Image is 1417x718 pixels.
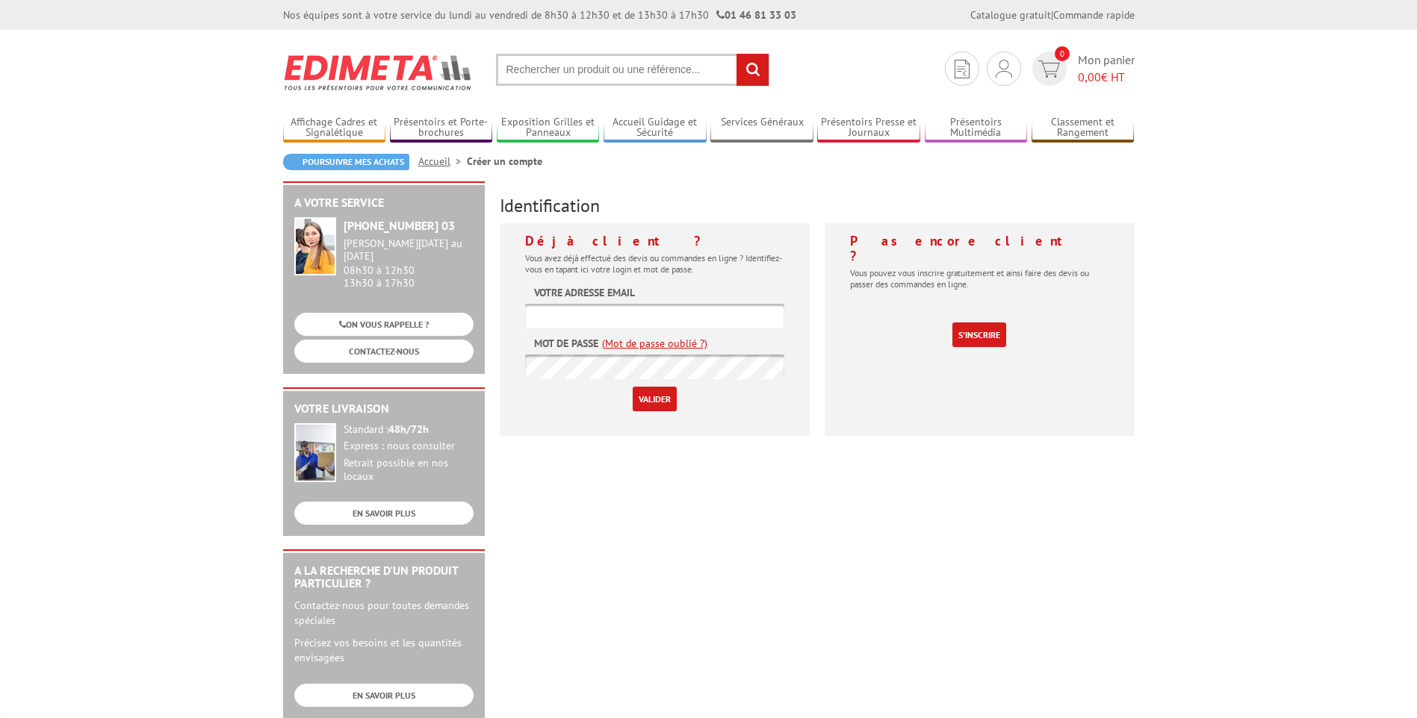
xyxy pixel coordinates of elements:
[294,196,474,210] h2: A votre service
[283,116,386,140] a: Affichage Cadres et Signalétique
[294,313,474,336] a: ON VOUS RAPPELLE ?
[955,60,970,78] img: devis rapide
[344,237,474,263] div: [PERSON_NAME][DATE] au [DATE]
[1078,69,1101,84] span: 0,00
[996,60,1012,78] img: devis rapide
[534,336,598,351] label: Mot de passe
[716,8,796,22] strong: 01 46 81 33 03
[525,234,784,249] h4: Déjà client ?
[496,54,769,86] input: Rechercher un produit ou une référence...
[294,635,474,665] p: Précisez vos besoins et les quantités envisagées
[294,423,336,482] img: widget-livraison.jpg
[344,457,474,484] div: Retrait possible en nos locaux
[1029,51,1135,86] a: devis rapide 0 Mon panier 0,00€ HT
[294,340,474,363] a: CONTACTEZ-NOUS
[294,217,336,275] img: widget-service.jpg
[294,598,474,628] p: Contactez-nous pour toutes demandes spéciales
[283,154,409,170] a: Poursuivre mes achats
[344,440,474,453] div: Express : nous consulter
[633,387,677,411] input: Valider
[294,402,474,416] h2: Votre livraison
[1038,60,1060,78] img: devis rapide
[418,154,467,168] a: Accueil
[604,116,707,140] a: Accueil Guidage et Sécurité
[294,684,474,707] a: EN SAVOIR PLUS
[294,564,474,590] h2: A la recherche d'un produit particulier ?
[294,502,474,525] a: EN SAVOIR PLUS
[344,237,474,289] div: 08h30 à 12h30 13h30 à 17h30
[283,7,796,22] div: Nos équipes sont à votre service du lundi au vendredi de 8h30 à 12h30 et de 13h30 à 17h30
[952,322,1006,347] a: S'inscrire
[1078,69,1135,86] span: € HT
[602,336,707,351] a: (Mot de passe oublié ?)
[344,218,455,233] strong: [PHONE_NUMBER] 03
[283,45,474,100] img: Edimeta
[817,116,920,140] a: Présentoirs Presse et Journaux
[1053,8,1135,22] a: Commande rapide
[500,196,1135,216] h3: Identification
[1078,51,1135,86] span: Mon panier
[534,285,635,300] label: Votre adresse email
[925,116,1028,140] a: Présentoirs Multimédia
[970,7,1135,22] div: |
[850,234,1109,263] h4: Pas encore client ?
[1055,46,1070,61] span: 0
[467,154,542,169] li: Créer un compte
[737,54,769,86] input: rechercher
[344,423,474,437] div: Standard :
[497,116,600,140] a: Exposition Grilles et Panneaux
[388,422,429,436] strong: 48h/72h
[390,116,493,140] a: Présentoirs et Porte-brochures
[710,116,813,140] a: Services Généraux
[525,252,784,275] p: Vous avez déjà effectué des devis ou commandes en ligne ? Identifiez-vous en tapant ici votre log...
[850,267,1109,290] p: Vous pouvez vous inscrire gratuitement et ainsi faire des devis ou passer des commandes en ligne.
[970,8,1051,22] a: Catalogue gratuit
[1032,116,1135,140] a: Classement et Rangement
